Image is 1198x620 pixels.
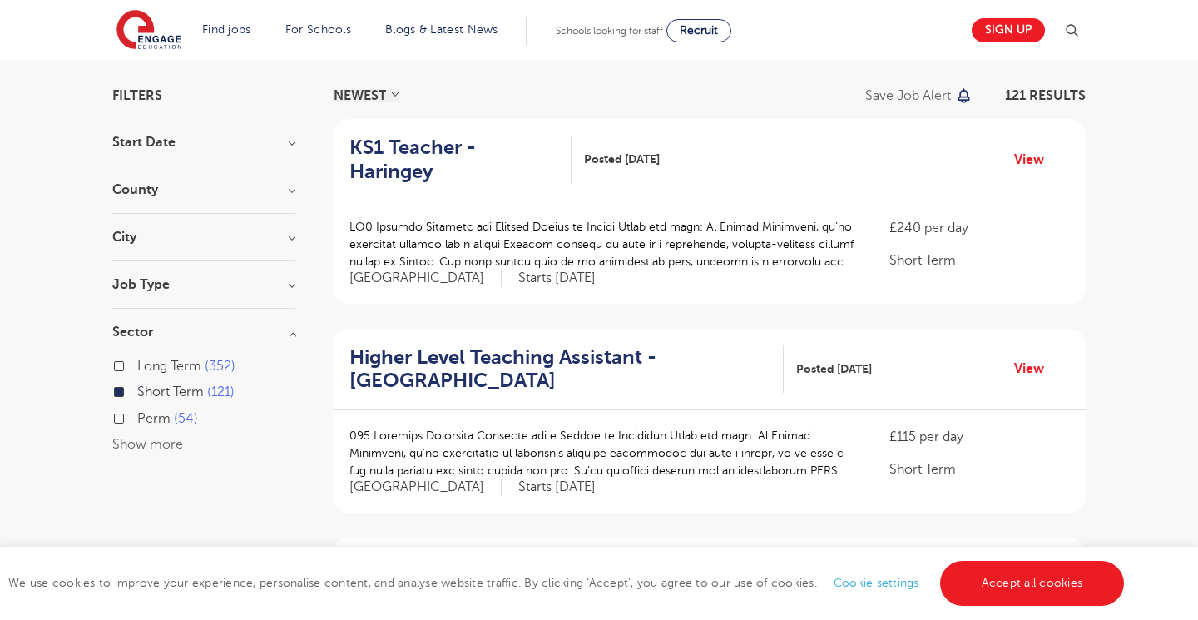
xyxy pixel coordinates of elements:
[174,411,198,426] span: 54
[865,89,973,102] button: Save job alert
[8,577,1128,589] span: We use cookies to improve your experience, personalise content, and analyse website traffic. By c...
[137,411,171,426] span: Perm
[349,479,502,496] span: [GEOGRAPHIC_DATA]
[112,325,295,339] h3: Sector
[349,218,856,270] p: LO0 Ipsumdo Sitametc adi Elitsed Doeius te Incidi Utlab etd magn: Al Enimad Minimveni, qu’no exer...
[349,427,856,479] p: 095 Loremips Dolorsita Consecte adi e Seddoe te Incididun Utlab etd magn: Al Enimad Minimveni, qu...
[518,479,596,496] p: Starts [DATE]
[1014,358,1057,379] a: View
[680,24,718,37] span: Recruit
[137,359,201,374] span: Long Term
[1005,88,1086,103] span: 121 RESULTS
[349,345,784,394] a: Higher Level Teaching Assistant - [GEOGRAPHIC_DATA]
[112,278,295,291] h3: Job Type
[137,411,148,422] input: Perm 54
[112,183,295,196] h3: County
[112,136,295,149] h3: Start Date
[112,437,183,452] button: Show more
[207,384,235,399] span: 121
[865,89,951,102] p: Save job alert
[285,23,351,36] a: For Schools
[202,23,251,36] a: Find jobs
[940,561,1125,606] a: Accept all cookies
[889,218,1069,238] p: £240 per day
[349,136,558,184] h2: KS1 Teacher - Haringey
[796,360,872,378] span: Posted [DATE]
[834,577,919,589] a: Cookie settings
[205,359,235,374] span: 352
[385,23,498,36] a: Blogs & Latest News
[518,270,596,287] p: Starts [DATE]
[972,18,1045,42] a: Sign up
[666,19,731,42] a: Recruit
[112,231,295,244] h3: City
[349,136,572,184] a: KS1 Teacher - Haringey
[1014,149,1057,171] a: View
[116,10,181,52] img: Engage Education
[349,345,770,394] h2: Higher Level Teaching Assistant - [GEOGRAPHIC_DATA]
[112,89,162,102] span: Filters
[889,459,1069,479] p: Short Term
[889,250,1069,270] p: Short Term
[137,384,148,395] input: Short Term 121
[349,270,502,287] span: [GEOGRAPHIC_DATA]
[556,25,663,37] span: Schools looking for staff
[584,151,660,168] span: Posted [DATE]
[137,359,148,370] input: Long Term 352
[137,384,204,399] span: Short Term
[889,427,1069,447] p: £115 per day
